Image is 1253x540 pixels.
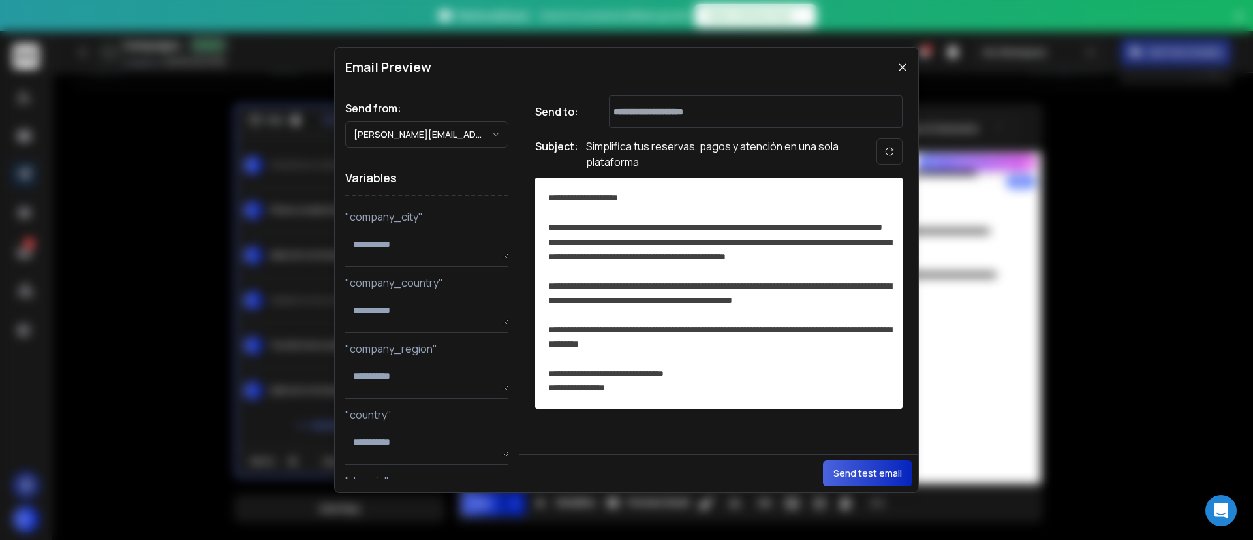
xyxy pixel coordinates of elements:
h1: Subject: [535,138,578,170]
p: "company_region" [345,341,508,357]
h1: Email Preview [345,58,431,76]
h1: Send from: [345,101,508,116]
p: "country" [345,407,508,422]
button: Send test email [823,460,912,486]
p: "domain" [345,473,508,488]
h1: Variables [345,161,508,196]
p: "company_country" [345,275,508,291]
p: [PERSON_NAME][EMAIL_ADDRESS][DOMAIN_NAME] [354,128,492,141]
p: Simplifica tus reservas, pagos y atención en una sola plataforma [586,138,847,170]
h1: Send to: [535,104,587,119]
div: Open Intercom Messenger [1205,495,1237,526]
p: "company_city" [345,209,508,225]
